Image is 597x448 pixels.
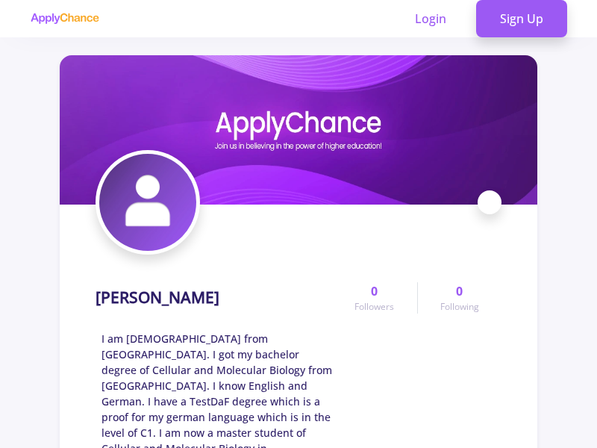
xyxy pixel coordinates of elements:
[354,300,394,314] span: Followers
[456,282,463,300] span: 0
[99,154,196,251] img: Kasra Kermanshahchiavatar
[440,300,479,314] span: Following
[371,282,378,300] span: 0
[417,282,501,314] a: 0Following
[60,55,537,205] img: Kasra Kermanshahchicover image
[332,282,416,314] a: 0Followers
[30,13,99,25] img: applychance logo text only
[96,288,219,307] h1: [PERSON_NAME]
